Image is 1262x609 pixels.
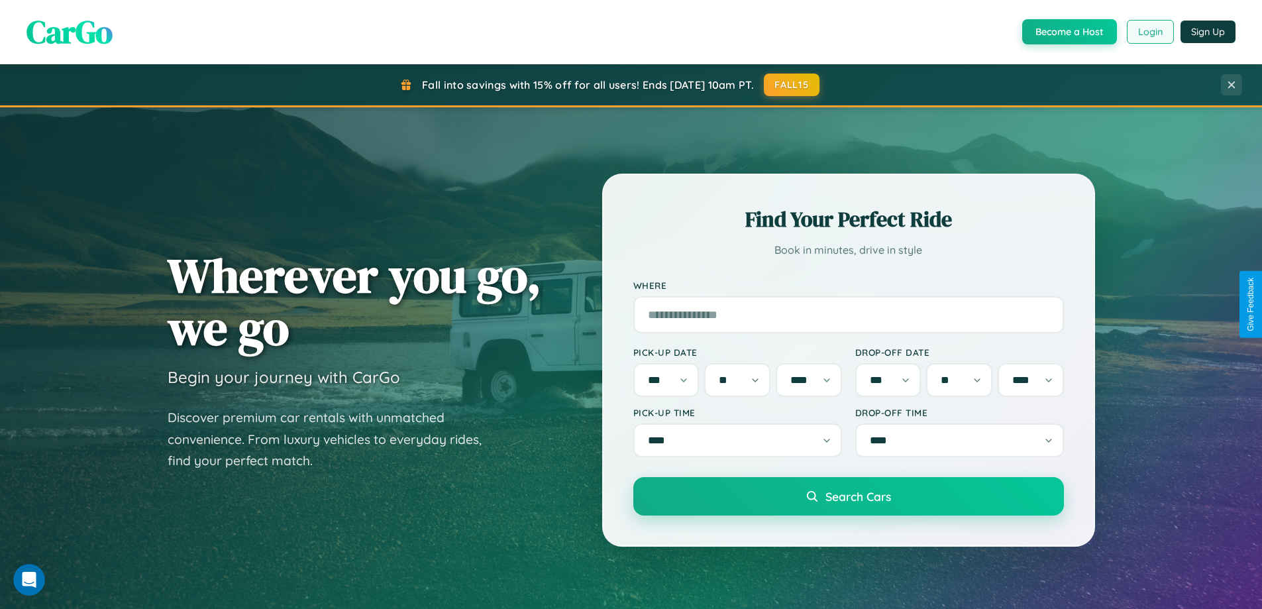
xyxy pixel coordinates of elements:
button: Login [1127,20,1174,44]
div: Give Feedback [1246,278,1255,331]
button: Become a Host [1022,19,1117,44]
p: Book in minutes, drive in style [633,241,1064,260]
h1: Wherever you go, we go [168,249,541,354]
button: Sign Up [1181,21,1236,43]
label: Pick-up Date [633,347,842,358]
span: Search Cars [825,489,891,504]
label: Drop-off Time [855,407,1064,418]
p: Discover premium car rentals with unmatched convenience. From luxury vehicles to everyday rides, ... [168,407,499,472]
label: Drop-off Date [855,347,1064,358]
button: Search Cars [633,477,1064,516]
iframe: Intercom live chat [13,564,45,596]
button: FALL15 [764,74,819,96]
h3: Begin your journey with CarGo [168,367,400,387]
label: Pick-up Time [633,407,842,418]
h2: Find Your Perfect Ride [633,205,1064,234]
label: Where [633,280,1064,291]
span: Fall into savings with 15% off for all users! Ends [DATE] 10am PT. [422,78,754,91]
span: CarGo [26,10,113,54]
